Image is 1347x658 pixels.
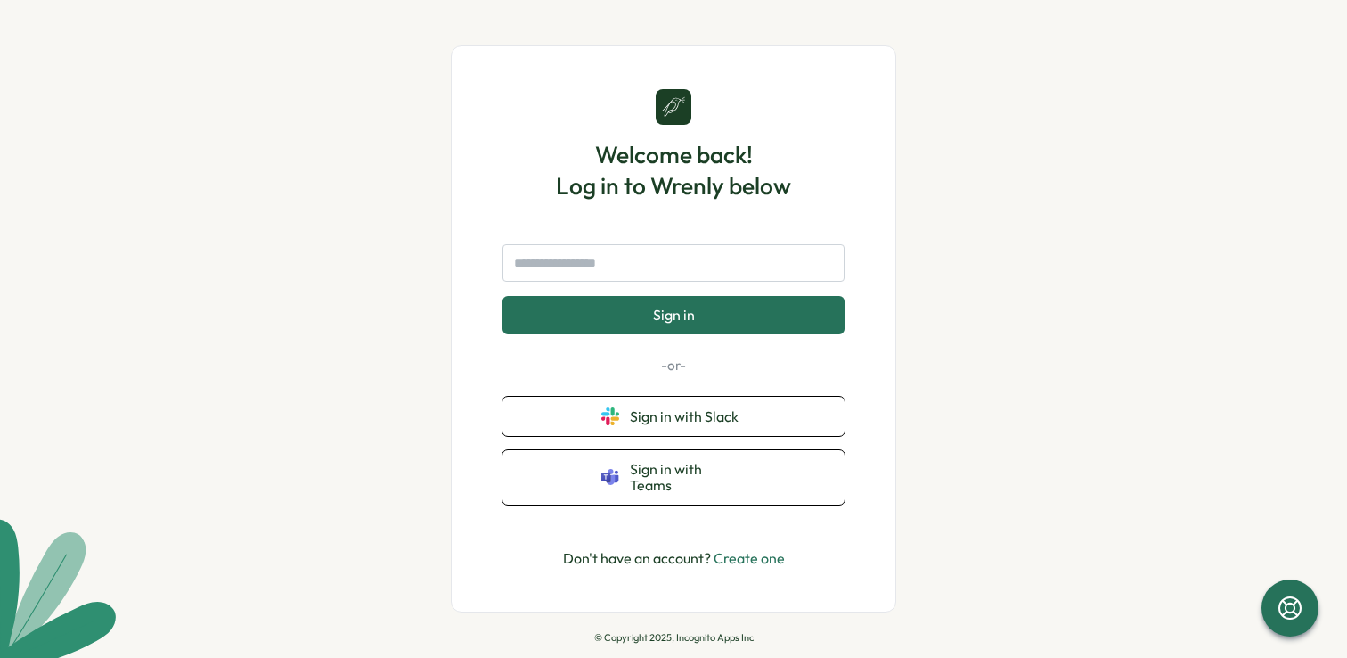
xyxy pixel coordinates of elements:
p: Don't have an account? [563,547,785,570]
button: Sign in with Slack [502,397,845,436]
span: Sign in with Teams [630,461,746,494]
p: © Copyright 2025, Incognito Apps Inc [594,632,754,644]
p: -or- [502,356,845,375]
span: Sign in with Slack [630,408,746,424]
h1: Welcome back! Log in to Wrenly below [556,139,791,202]
button: Sign in [502,296,845,333]
button: Sign in with Teams [502,450,845,505]
a: Create one [714,549,785,567]
span: Sign in [653,307,695,323]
